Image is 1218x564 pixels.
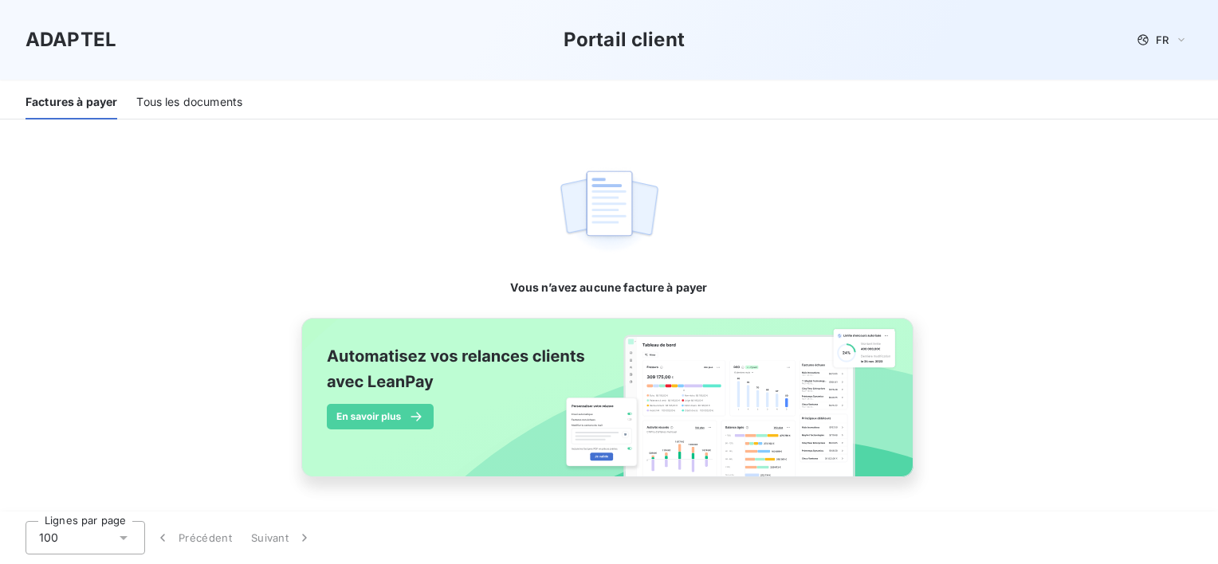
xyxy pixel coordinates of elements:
div: Tous les documents [136,86,242,119]
span: Vous n’avez aucune facture à payer [510,280,707,296]
span: FR [1156,33,1169,46]
img: empty state [558,162,660,260]
h3: Portail client [564,25,685,54]
button: Précédent [145,521,242,554]
div: Factures à payer [26,86,117,119]
img: banner [287,308,931,504]
button: Suivant [242,521,322,554]
span: 100 [39,530,58,546]
h3: ADAPTEL [26,25,116,54]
